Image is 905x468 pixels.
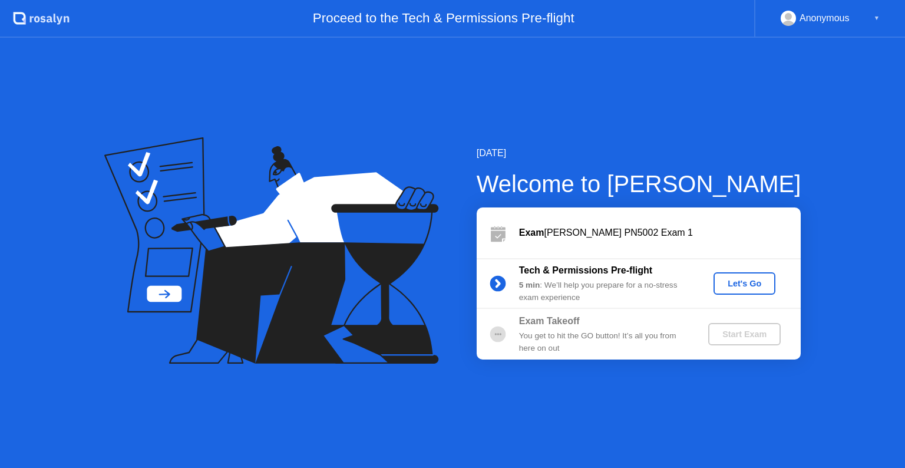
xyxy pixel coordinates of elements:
button: Start Exam [708,323,781,345]
div: : We’ll help you prepare for a no-stress exam experience [519,279,689,304]
div: [PERSON_NAME] PN5002 Exam 1 [519,226,801,240]
b: Tech & Permissions Pre-flight [519,265,652,275]
div: [DATE] [477,146,801,160]
div: Let's Go [718,279,771,288]
div: Anonymous [800,11,850,26]
div: Welcome to [PERSON_NAME] [477,166,801,202]
b: 5 min [519,281,540,289]
div: Start Exam [713,329,776,339]
b: Exam Takeoff [519,316,580,326]
div: You get to hit the GO button! It’s all you from here on out [519,330,689,354]
div: ▼ [874,11,880,26]
button: Let's Go [714,272,775,295]
b: Exam [519,228,544,238]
